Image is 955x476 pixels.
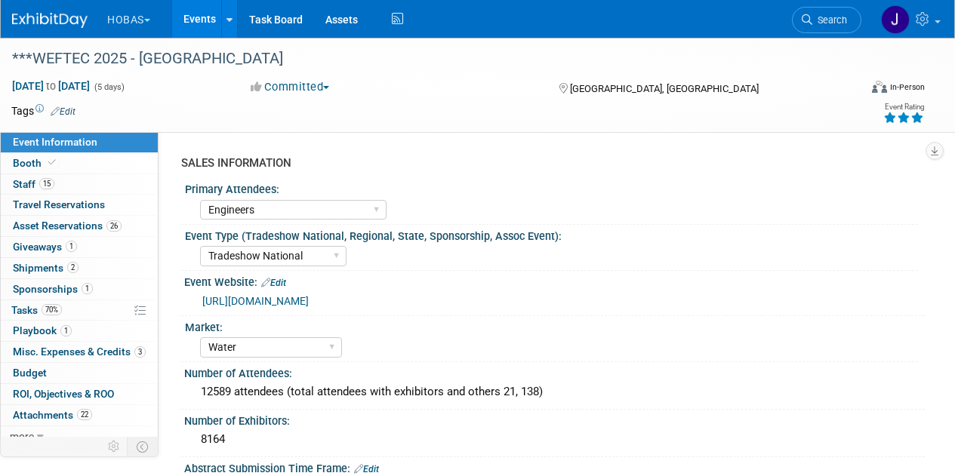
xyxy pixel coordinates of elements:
div: Number of Exhibitors: [184,410,925,428]
td: Toggle Event Tabs [128,437,159,456]
span: 22 [77,409,92,420]
span: [GEOGRAPHIC_DATA], [GEOGRAPHIC_DATA] [570,83,759,94]
a: more [1,426,158,447]
span: 15 [39,178,54,189]
span: more [10,430,34,442]
a: [URL][DOMAIN_NAME] [202,295,309,307]
span: 1 [66,241,77,252]
span: Search [812,14,847,26]
span: Booth [13,157,59,169]
button: Committed [245,79,335,95]
div: 8164 [196,428,913,451]
div: Market: [185,316,918,335]
span: 2 [67,262,79,273]
span: Misc. Expenses & Credits [13,345,146,358]
span: ROI, Objectives & ROO [13,388,114,400]
a: Edit [51,106,75,117]
a: Playbook1 [1,321,158,341]
div: SALES INFORMATION [181,155,913,171]
a: Event Information [1,132,158,152]
a: Attachments22 [1,405,158,425]
span: 3 [134,346,146,358]
span: Budget [13,367,47,379]
a: Edit [354,464,379,474]
span: Attachments [13,409,92,421]
a: Misc. Expenses & Credits3 [1,342,158,362]
span: (5 days) [93,82,125,92]
span: 1 [82,283,93,294]
a: ROI, Objectives & ROO [1,384,158,404]
span: Sponsorships [13,283,93,295]
a: Travel Reservations [1,195,158,215]
i: Booth reservation complete [48,158,56,167]
div: Number of Attendees: [184,362,925,381]
div: Event Rating [883,103,924,111]
span: Giveaways [13,241,77,253]
span: Travel Reservations [13,198,105,210]
span: Shipments [13,262,79,274]
span: 26 [106,220,122,232]
a: Shipments2 [1,258,158,278]
span: 1 [60,325,72,336]
span: [DATE] [DATE] [11,79,91,93]
a: Giveaways1 [1,237,158,257]
a: Budget [1,363,158,383]
td: Personalize Event Tab Strip [101,437,128,456]
div: Event Type (Tradeshow National, Regional, State, Sponsorship, Assoc Event): [185,225,918,244]
a: Booth [1,153,158,174]
span: to [44,80,58,92]
div: Primary Attendees: [185,178,918,197]
img: Format-Inperson.png [872,81,887,93]
img: Jeffrey LeBlanc [881,5,910,34]
div: Event Website: [184,271,925,290]
td: Tags [11,103,75,118]
div: ***WEFTEC 2025 - [GEOGRAPHIC_DATA] [7,45,847,72]
a: Staff15 [1,174,158,195]
a: Asset Reservations26 [1,216,158,236]
span: Asset Reservations [13,220,122,232]
span: Staff [13,178,54,190]
div: 12589 attendees (total attendees with exhibitors and others 21, 138) [196,380,913,404]
a: Search [792,7,861,33]
a: Sponsorships1 [1,279,158,299]
span: Playbook [13,324,72,336]
img: ExhibitDay [12,13,88,28]
span: Event Information [13,136,97,148]
span: 70% [42,304,62,315]
span: Tasks [11,304,62,316]
a: Edit [261,278,286,288]
div: In-Person [889,81,925,93]
div: Event Format [791,78,925,101]
a: Tasks70% [1,300,158,321]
